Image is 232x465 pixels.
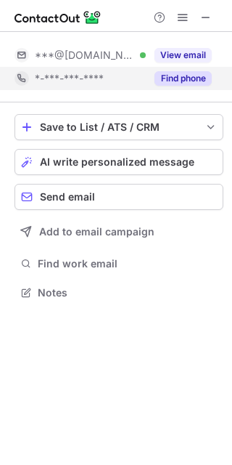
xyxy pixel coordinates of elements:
[40,121,198,133] div: Save to List / ATS / CRM
[35,49,135,62] span: ***@[DOMAIN_NAME]
[38,286,217,299] span: Notes
[154,71,212,86] button: Reveal Button
[14,114,223,140] button: save-profile-one-click
[38,257,217,270] span: Find work email
[14,219,223,245] button: Add to email campaign
[154,48,212,62] button: Reveal Button
[14,9,101,26] img: ContactOut v5.3.10
[14,184,223,210] button: Send email
[14,283,223,303] button: Notes
[39,226,154,238] span: Add to email campaign
[40,191,95,203] span: Send email
[40,156,194,168] span: AI write personalized message
[14,149,223,175] button: AI write personalized message
[14,254,223,274] button: Find work email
